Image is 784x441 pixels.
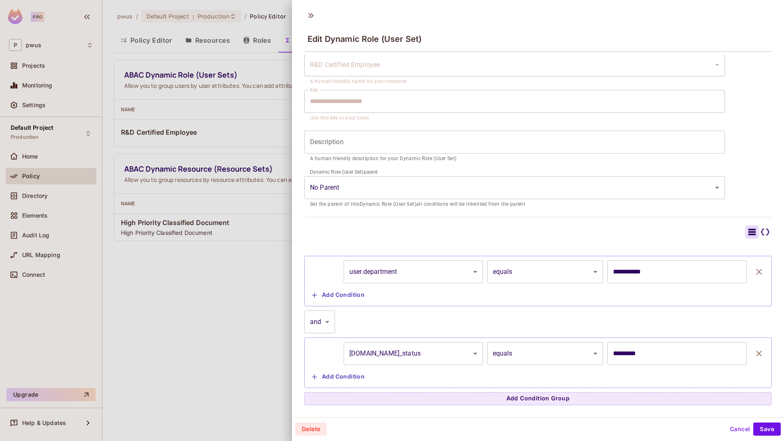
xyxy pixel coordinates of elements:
[344,260,483,283] div: user.department
[304,310,335,333] div: and
[487,260,604,283] div: equals
[308,34,422,44] span: Edit Dynamic Role (User Set)
[310,168,378,175] label: Dynamic Role (User Set) parent
[310,78,719,86] p: a human-friendly name for your resource
[310,155,719,163] p: A human-friendly description for your Dynamic Role (User Set)
[753,423,781,436] button: Save
[309,289,368,302] button: Add Condition
[344,342,483,365] div: [DOMAIN_NAME]_status
[304,392,772,405] button: Add Condition Group
[310,200,719,209] p: Set the parent of this Dynamic Role (User Set) all conditions will be inherited from the parent
[487,342,604,365] div: equals
[304,53,725,76] div: Without label
[310,86,318,93] label: Key
[304,176,725,199] div: Without label
[727,423,753,436] button: Cancel
[310,114,719,122] p: Use this key in your code.
[295,423,327,436] button: Delete
[309,370,368,384] button: Add Condition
